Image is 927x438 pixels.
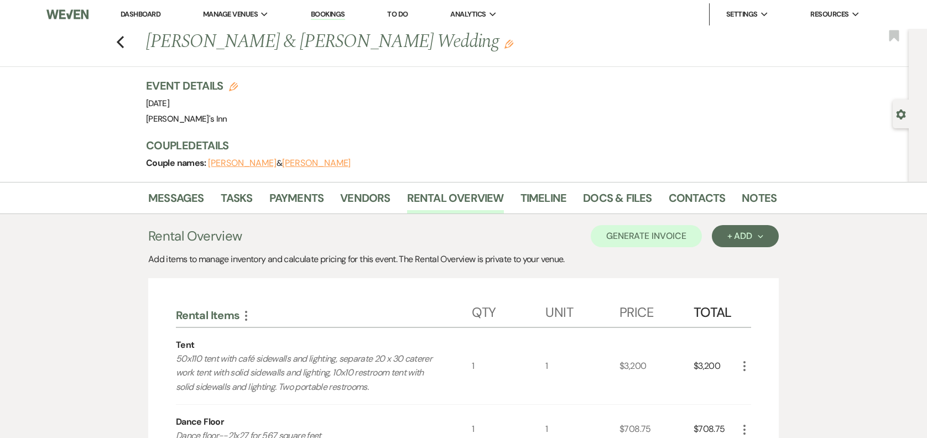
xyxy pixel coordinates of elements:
[146,157,208,169] span: Couple names:
[545,294,619,327] div: Unit
[504,39,513,49] button: Edit
[208,158,351,169] span: &
[472,328,546,405] div: 1
[208,159,277,168] button: [PERSON_NAME]
[46,3,88,26] img: Weven Logo
[146,138,765,153] h3: Couple Details
[694,294,738,327] div: Total
[583,189,652,213] a: Docs & Files
[148,253,779,266] div: Add items to manage inventory and calculate pricing for this event. The Rental Overview is privat...
[726,9,758,20] span: Settings
[545,328,619,405] div: 1
[810,9,848,20] span: Resources
[712,225,779,247] button: + Add
[407,189,504,213] a: Rental Overview
[146,113,227,124] span: [PERSON_NAME]'s Inn
[727,232,763,241] div: + Add
[176,352,442,394] p: 50x110 tent with café sidewalls and lighting, separate 20 x 30 caterer work tent with solid sidew...
[472,294,546,327] div: Qty
[591,225,702,247] button: Generate Invoice
[387,9,408,19] a: To Do
[146,78,238,93] h3: Event Details
[450,9,486,20] span: Analytics
[148,189,204,213] a: Messages
[176,415,224,429] div: Dance Floor
[176,338,194,352] div: Tent
[340,189,390,213] a: Vendors
[203,9,258,20] span: Manage Venues
[742,189,777,213] a: Notes
[669,189,726,213] a: Contacts
[148,226,242,246] h3: Rental Overview
[619,328,694,405] div: $3,200
[520,189,567,213] a: Timeline
[269,189,324,213] a: Payments
[282,159,351,168] button: [PERSON_NAME]
[121,9,160,19] a: Dashboard
[896,108,906,119] button: Open lead details
[221,189,253,213] a: Tasks
[146,98,169,109] span: [DATE]
[619,294,694,327] div: Price
[694,328,738,405] div: $3,200
[146,29,642,55] h1: [PERSON_NAME] & [PERSON_NAME] Wedding
[176,308,472,322] div: Rental Items
[311,9,345,20] a: Bookings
